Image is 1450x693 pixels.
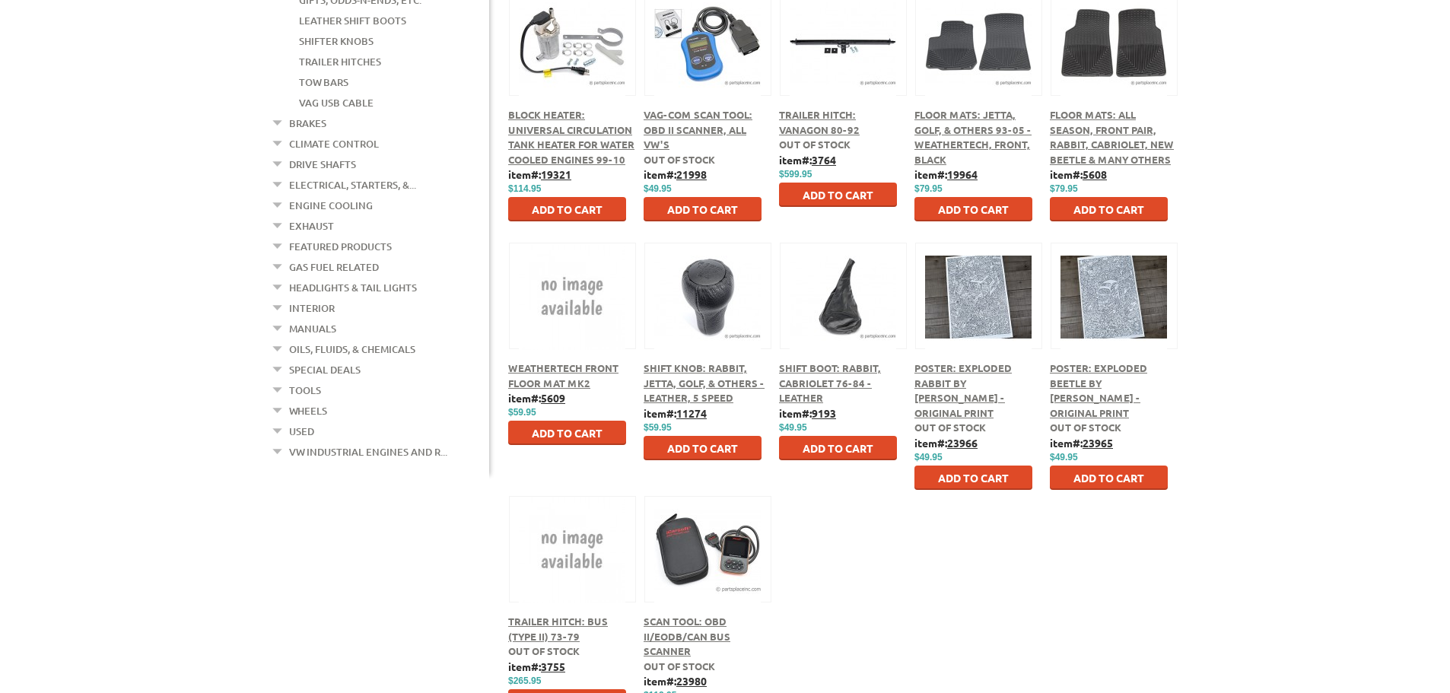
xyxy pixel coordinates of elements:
[1050,466,1168,490] button: Add to Cart
[644,422,672,433] span: $59.95
[289,113,326,133] a: Brakes
[299,93,374,113] a: VAG USB Cable
[508,615,608,643] a: Trailer Hitch: Bus (Type II) 73-79
[644,660,715,672] span: Out of stock
[1083,167,1107,181] u: 5608
[676,674,707,688] u: 23980
[1050,361,1147,419] a: Poster: Exploded Beetle by [PERSON_NAME] - Original Print
[289,237,392,256] a: Featured Products
[1050,421,1121,434] span: Out of stock
[541,167,571,181] u: 19321
[508,361,618,389] a: WeatherTech Front Floor Mat MK2
[803,441,873,455] span: Add to Cart
[914,167,978,181] b: item#:
[812,406,836,420] u: 9193
[1050,108,1174,166] a: Floor Mats: All Season, Front Pair, Rabbit, Cabriolet, New Beetle & Many Others
[779,169,812,180] span: $599.95
[508,197,626,221] button: Add to Cart
[914,466,1032,490] button: Add to Cart
[289,380,321,400] a: Tools
[299,72,348,92] a: Tow Bars
[914,436,978,450] b: item#:
[914,108,1032,166] a: Floor Mats: Jetta, Golf, & Others 93-05 - WeatherTech, Front, Black
[1073,202,1144,216] span: Add to Cart
[644,183,672,194] span: $49.95
[508,407,536,418] span: $59.95
[289,319,336,339] a: Manuals
[938,202,1009,216] span: Add to Cart
[779,361,881,404] a: Shift Boot: Rabbit, Cabriolet 76-84 - Leather
[644,361,765,404] a: Shift Knob: Rabbit, Jetta, Golf, & Others - Leather, 5 speed
[938,471,1009,485] span: Add to Cart
[508,183,541,194] span: $114.95
[1073,471,1144,485] span: Add to Cart
[803,188,873,202] span: Add to Cart
[289,257,379,277] a: Gas Fuel Related
[779,138,851,151] span: Out of stock
[1050,197,1168,221] button: Add to Cart
[508,644,580,657] span: Out of stock
[914,361,1012,419] a: Poster: Exploded Rabbit by [PERSON_NAME] - Original Print
[541,660,565,673] u: 3755
[644,197,762,221] button: Add to Cart
[289,175,416,195] a: Electrical, Starters, &...
[289,134,379,154] a: Climate Control
[644,615,730,657] a: Scan Tool: OBD II/EODB/CAN bus Scanner
[1050,183,1078,194] span: $79.95
[779,436,897,460] button: Add to Cart
[508,167,571,181] b: item#:
[1050,436,1113,450] b: item#:
[644,153,715,166] span: Out of stock
[532,202,603,216] span: Add to Cart
[779,183,897,207] button: Add to Cart
[676,406,707,420] u: 11274
[508,660,565,673] b: item#:
[508,676,541,686] span: $265.95
[644,406,707,420] b: item#:
[644,674,707,688] b: item#:
[508,391,565,405] b: item#:
[644,167,707,181] b: item#:
[812,153,836,167] u: 3764
[508,108,634,166] a: Block Heater: Universal Circulation Tank Heater For Water Cooled Engines 99-10
[289,196,373,215] a: Engine Cooling
[779,406,836,420] b: item#:
[289,401,327,421] a: Wheels
[289,216,334,236] a: Exhaust
[299,31,374,51] a: Shifter Knobs
[289,421,314,441] a: Used
[914,183,943,194] span: $79.95
[289,442,447,462] a: VW Industrial Engines and R...
[779,153,836,167] b: item#:
[289,154,356,174] a: Drive Shafts
[1050,452,1078,463] span: $49.95
[667,202,738,216] span: Add to Cart
[914,197,1032,221] button: Add to Cart
[299,11,406,30] a: Leather Shift Boots
[644,436,762,460] button: Add to Cart
[289,278,417,297] a: Headlights & Tail Lights
[779,108,860,136] a: Trailer Hitch: Vanagon 80-92
[299,52,381,72] a: Trailer Hitches
[914,452,943,463] span: $49.95
[541,391,565,405] u: 5609
[1083,436,1113,450] u: 23965
[667,441,738,455] span: Add to Cart
[676,167,707,181] u: 21998
[1050,167,1107,181] b: item#:
[644,108,752,151] a: VAG-COM Scan Tool: OBD II Scanner, All VW's
[289,360,361,380] a: Special Deals
[947,436,978,450] u: 23966
[532,426,603,440] span: Add to Cart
